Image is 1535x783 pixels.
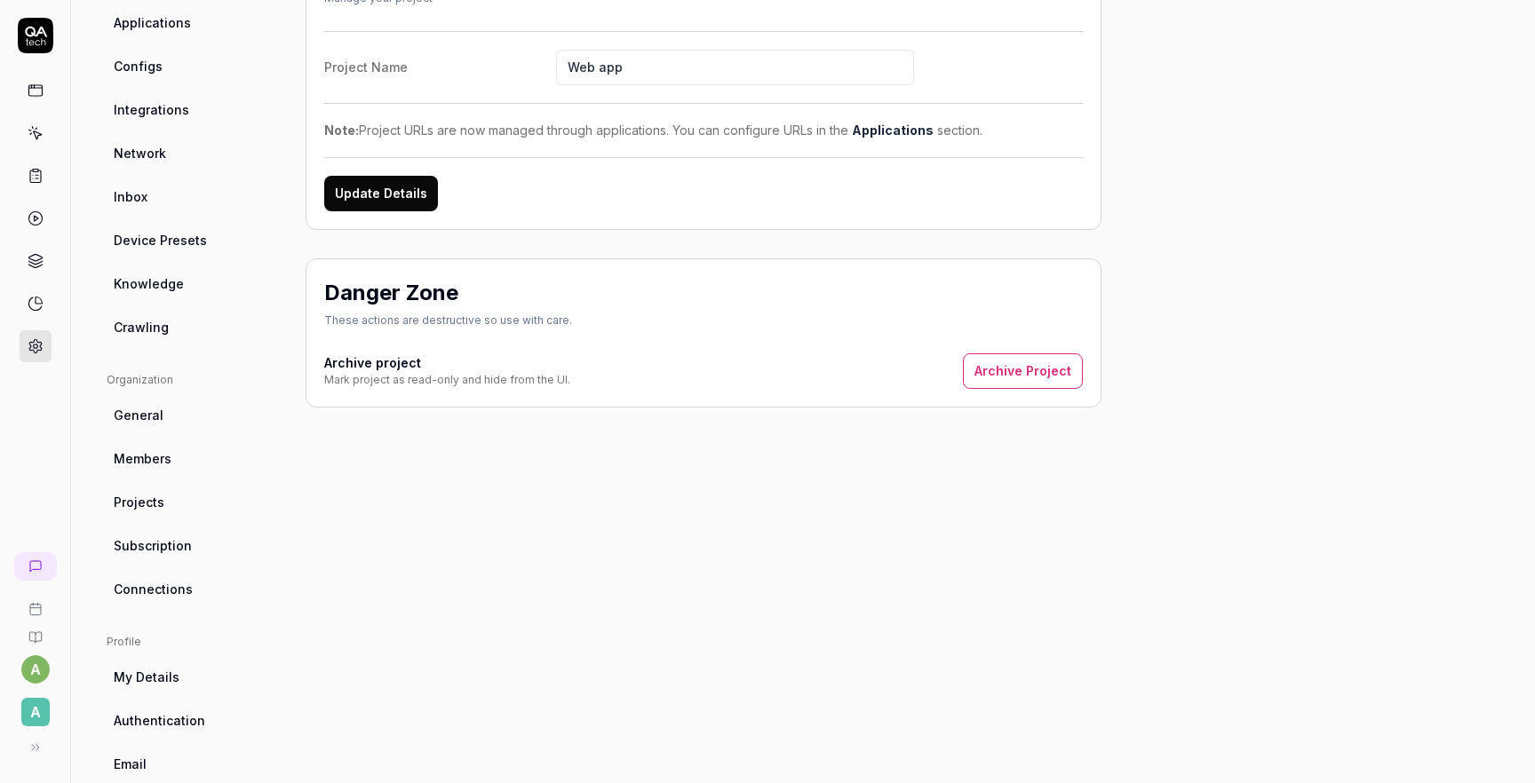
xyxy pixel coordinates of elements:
[107,634,277,650] div: Profile
[963,353,1083,389] button: Archive Project
[14,552,57,581] a: New conversation
[114,493,164,511] span: Projects
[114,318,169,336] span: Crawling
[114,406,163,424] span: General
[114,536,192,555] span: Subscription
[324,312,572,328] div: These actions are destructive so use with care.
[107,137,277,170] a: Network
[107,747,277,780] a: Email
[324,353,570,372] h4: Archive project
[107,529,277,562] a: Subscription
[107,6,277,39] a: Applications
[852,123,934,138] a: Applications
[114,449,171,468] span: Members
[324,372,570,388] div: Mark project as read-only and hide from the UI.
[7,684,63,730] button: A
[324,176,438,211] button: Update Details
[107,660,277,693] a: My Details
[107,704,277,737] a: Authentication
[107,224,277,257] a: Device Presets
[114,144,166,162] span: Network
[107,486,277,518] a: Projects
[21,655,50,684] button: a
[107,372,277,388] div: Organization
[107,180,277,213] a: Inbox
[107,442,277,475] a: Members
[324,121,1083,139] div: Project URLs are now managed through applications. You can configure URLs in the section.
[114,100,189,119] span: Integrations
[114,187,147,206] span: Inbox
[324,123,359,138] strong: Note:
[324,277,458,309] h2: Danger Zone
[556,50,914,85] input: Project Name
[324,58,556,76] div: Project Name
[114,274,184,293] span: Knowledge
[107,50,277,83] a: Configs
[107,573,277,605] a: Connections
[114,580,193,598] span: Connections
[107,267,277,300] a: Knowledge
[114,668,179,686] span: My Details
[107,311,277,344] a: Crawling
[107,93,277,126] a: Integrations
[107,399,277,431] a: General
[114,231,207,249] span: Device Presets
[114,13,191,32] span: Applications
[114,755,147,773] span: Email
[7,616,63,645] a: Documentation
[114,711,205,730] span: Authentication
[114,57,163,75] span: Configs
[7,588,63,616] a: Book a call with us
[21,698,50,726] span: A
